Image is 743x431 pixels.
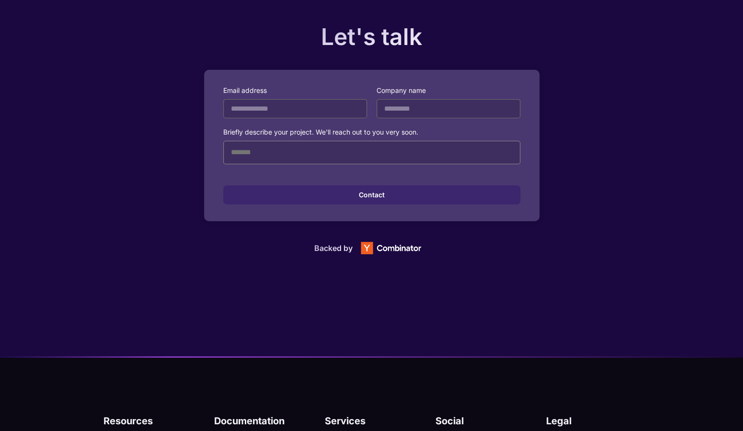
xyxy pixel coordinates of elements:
[353,237,429,260] img: Y Combinator logo
[314,243,353,253] p: Backed by
[321,23,422,51] p: Let's talk
[214,415,325,427] p: Documentation
[223,128,520,136] p: Briefly describe your project. We'll reach out to you very soon.
[325,415,435,427] p: Services
[435,415,546,427] p: Social
[356,190,388,200] button: Contact
[377,86,520,94] p: Company name
[223,86,367,94] p: Email address
[546,415,657,427] p: Legal
[103,415,214,427] p: Resources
